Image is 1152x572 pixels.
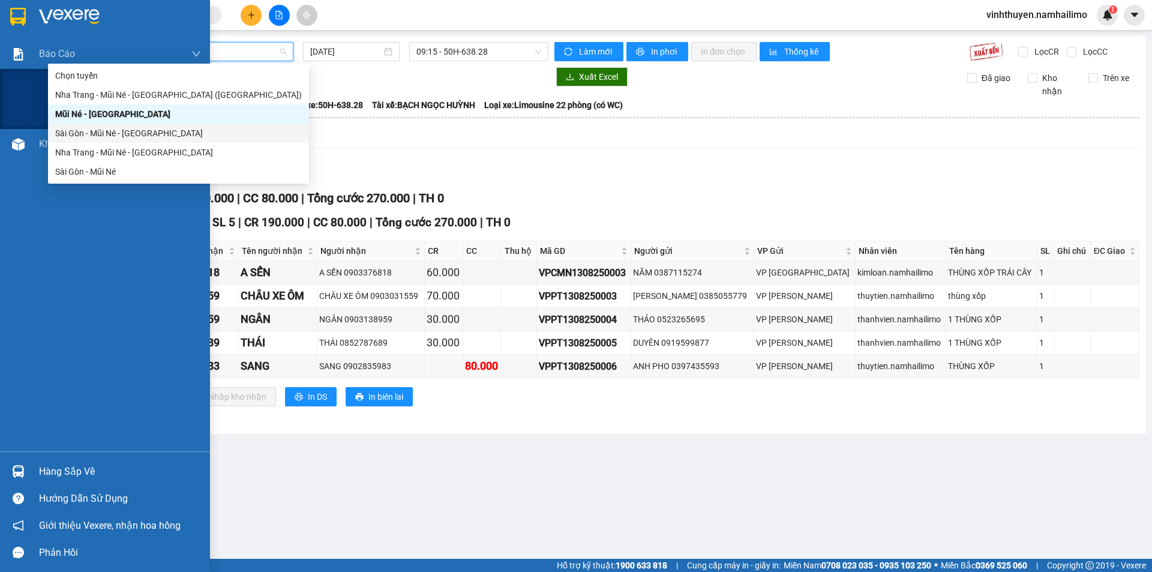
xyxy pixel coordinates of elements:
[566,73,574,82] span: download
[416,43,541,61] span: 09:15 - 50H-638.28
[239,308,318,331] td: NGÂN
[427,334,461,351] div: 30.000
[319,313,422,326] div: NGÂN 0903138959
[1039,266,1052,279] div: 1
[239,261,318,284] td: A SẾN
[48,104,309,124] div: Mũi Né - Sài Gòn
[55,88,302,101] div: Nha Trang - Mũi Né - [GEOGRAPHIC_DATA] ([GEOGRAPHIC_DATA])
[346,387,413,406] button: printerIn biên lai
[769,47,779,57] span: bar-chart
[238,215,241,229] span: |
[1078,45,1109,58] span: Lọc CC
[756,336,853,349] div: VP [PERSON_NAME]
[626,42,688,61] button: printerIn phơi
[12,138,25,151] img: warehouse-icon
[537,261,632,284] td: VPCMN1308250003
[948,336,1034,349] div: 1 THÙNG XỐP
[857,313,944,326] div: thanhvien.namhailimo
[48,85,309,104] div: Nha Trang - Mũi Né - Sài Gòn (Sáng)
[969,42,1003,61] img: 9k=
[1129,10,1140,20] span: caret-down
[857,266,944,279] div: kimloan.namhailimo
[241,358,316,375] div: SANG
[237,191,240,205] span: |
[948,289,1034,303] div: thùng xốp
[1124,5,1145,26] button: caret-down
[425,241,463,261] th: CR
[370,215,373,229] span: |
[539,312,629,327] div: VPPT1308250004
[636,47,646,57] span: printer
[1098,71,1134,85] span: Trên xe
[1102,10,1113,20] img: icon-new-feature
[579,70,618,83] span: Xuất Excel
[1111,5,1115,14] span: 1
[756,360,853,373] div: VP [PERSON_NAME]
[976,561,1027,570] strong: 0369 525 060
[295,393,303,402] span: printer
[55,165,302,178] div: Sài Gòn - Mũi Né
[557,559,667,572] span: Hỗ trợ kỹ thuật:
[13,547,24,558] span: message
[486,215,511,229] span: TH 0
[13,520,24,531] span: notification
[554,42,623,61] button: syncLàm mới
[48,124,309,143] div: Sài Gòn - Mũi Né - Nha Trang
[319,289,422,303] div: CHÂU XE ÔM 0903031559
[310,45,382,58] input: 13/08/2025
[556,67,628,86] button: downloadXuất Excel
[539,336,629,351] div: VPPT1308250005
[1039,313,1052,326] div: 1
[856,241,946,261] th: Nhân viên
[757,244,843,257] span: VP Gửi
[319,266,422,279] div: A SẾN 0903376818
[502,241,536,261] th: Thu hộ
[427,288,461,304] div: 70.000
[756,313,853,326] div: VP [PERSON_NAME]
[756,266,853,279] div: VP [GEOGRAPHIC_DATA]
[1094,244,1127,257] span: ĐC Giao
[977,71,1015,85] span: Đã giao
[633,313,751,326] div: THẢO 0523265695
[948,313,1034,326] div: 1 THÙNG XỐP
[39,46,75,61] span: Báo cáo
[1037,71,1079,98] span: Kho nhận
[372,98,475,112] span: Tài xế: BẠCH NGỌC HUỲNH
[55,69,302,82] div: Chọn tuyến
[754,308,856,331] td: VP Phan Thiết
[1109,5,1117,14] sup: 1
[239,331,318,355] td: THÁI
[243,191,298,205] span: CC 80.000
[308,390,327,403] span: In DS
[212,215,235,229] span: SL 5
[1037,241,1054,261] th: SL
[55,146,302,159] div: Nha Trang - Mũi Né - [GEOGRAPHIC_DATA]
[857,336,944,349] div: thanhvien.namhailimo
[756,289,853,303] div: VP [PERSON_NAME]
[55,107,302,121] div: Mũi Né - [GEOGRAPHIC_DATA]
[857,360,944,373] div: thuytien.namhailimo
[191,49,201,59] span: down
[687,559,781,572] span: Cung cấp máy in - giấy in:
[242,244,305,257] span: Tên người nhận
[241,288,316,304] div: CHÂU XE ÔM
[355,393,364,402] span: printer
[934,563,938,568] span: ⚪️
[241,264,316,281] div: A SẾN
[296,5,317,26] button: aim
[633,360,751,373] div: ANH PHO 0397435593
[376,215,477,229] span: Tổng cước 270.000
[241,334,316,351] div: THÁI
[185,387,276,406] button: downloadNhập kho nhận
[537,284,632,308] td: VPPT1308250003
[480,215,483,229] span: |
[977,7,1097,22] span: vinhthuyen.namhailimo
[239,284,318,308] td: CHÂU XE ÔM
[754,355,856,378] td: VP Phan Thiết
[302,11,311,19] span: aim
[948,266,1034,279] div: THÙNG XỐP TRÁI CÂY
[39,463,201,481] div: Hàng sắp về
[1085,561,1094,570] span: copyright
[784,45,820,58] span: Thống kê
[48,66,309,85] div: Chọn tuyến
